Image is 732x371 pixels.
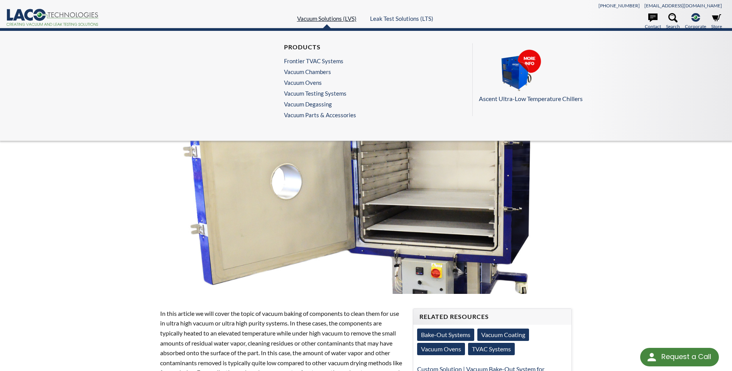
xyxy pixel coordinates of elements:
[284,57,352,64] a: Frontier TVAC Systems
[477,329,529,341] a: Vacuum Coating
[479,49,718,104] a: Ascent Ultra-Low Temperature Chillers
[644,3,722,8] a: [EMAIL_ADDRESS][DOMAIN_NAME]
[666,13,680,30] a: Search
[284,101,352,108] a: Vacuum Degassing
[598,3,640,8] a: [PHONE_NUMBER]
[645,13,661,30] a: Contact
[284,90,352,97] a: Vacuum Testing Systems
[370,15,433,22] a: Leak Test Solutions (LTS)
[419,313,565,321] h4: Related Resources
[479,49,556,93] img: Ascent_Chillers_Pods__LVS_.png
[711,13,722,30] a: Store
[297,15,357,22] a: Vacuum Solutions (LVS)
[640,348,719,366] div: Request a Call
[468,343,515,355] a: TVAC Systems
[284,43,352,51] h4: Products
[685,23,706,30] span: Corporate
[417,329,474,341] a: Bake-Out Systems
[646,351,658,363] img: round button
[661,348,711,366] div: Request a Call
[417,343,465,355] a: Vacuum Ovens
[284,79,352,86] a: Vacuum Ovens
[479,94,718,104] p: Ascent Ultra-Low Temperature Chillers
[284,111,356,118] a: Vacuum Parts & Accessories
[284,68,352,75] a: Vacuum Chambers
